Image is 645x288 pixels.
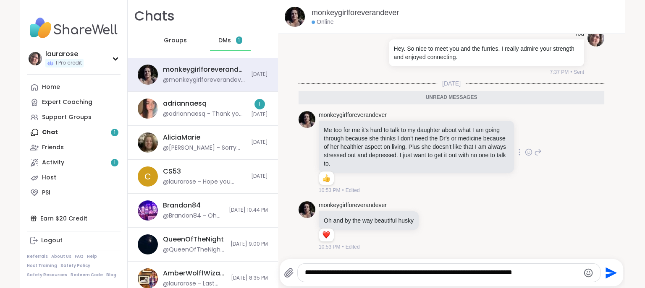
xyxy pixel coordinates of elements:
div: Activity [42,158,64,167]
div: Home [42,83,60,91]
img: https://sharewell-space-live.sfo3.digitaloceanspaces.com/user-generated/fdc651fc-f3db-4874-9fa7-0... [138,200,158,221]
div: Logout [41,236,63,245]
span: 7:37 PM [550,68,569,76]
span: Edited [346,187,360,194]
a: Redeem Code [71,272,103,278]
a: Safety Resources [27,272,67,278]
div: @monkeygirlforeverandever - Oh and by the way beautiful husky [163,76,246,84]
span: 10:53 PM [319,187,340,194]
p: Hey. So nice to meet you and the furries. I really admire your strength and enjoyed connecting. [394,44,579,61]
span: [DATE] 8:35 PM [231,275,268,282]
img: ShareWell Nav Logo [27,13,121,43]
span: 10:53 PM [319,243,340,251]
img: https://sharewell-space-live.sfo3.digitaloceanspaces.com/user-generated/864d79a8-3070-4ad2-b16a-0... [299,111,315,128]
span: Edited [346,243,360,251]
span: 1 [238,37,240,44]
a: Host [27,170,121,185]
div: 1 [254,99,265,109]
span: [DATE] 9:00 PM [231,241,268,248]
div: PSI [42,189,50,197]
a: FAQ [75,254,84,259]
span: [DATE] [251,173,268,180]
a: Home [27,80,121,95]
span: [DATE] [251,111,268,118]
a: Logout [27,233,121,248]
span: • [570,68,572,76]
p: Oh and by the way beautiful husky [324,216,414,225]
span: [DATE] 10:44 PM [229,207,268,214]
div: Reaction list [319,171,334,185]
div: CS53 [163,167,181,176]
img: https://sharewell-space-live.sfo3.digitaloceanspaces.com/user-generated/ddf01a60-9946-47ee-892f-d... [138,132,158,153]
span: [DATE] [251,139,268,146]
a: Support Groups [27,110,121,125]
div: @laurarose - Last night was an awesome sesh, thanks! [163,280,226,288]
span: C [144,170,151,183]
div: Earn $20 Credit [27,211,121,226]
div: Expert Coaching [42,98,92,106]
div: @QueenOfTheNight - Yes nice to meet you too [163,246,225,254]
a: monkeygirlforeverandever [319,201,387,210]
div: @[PERSON_NAME] - Sorry I've been quiet. Been getting through a [MEDICAL_DATA] like illness past f... [163,144,246,152]
img: https://sharewell-space-live.sfo3.digitaloceanspaces.com/user-generated/dd38cc5c-c174-44c1-bfe3-5... [587,30,604,47]
a: monkeygirlforeverandever [319,111,387,119]
a: Help [87,254,97,259]
a: Blog [106,272,116,278]
div: Unread messages [299,91,604,104]
a: Safety Policy [60,263,90,269]
span: • [342,187,343,194]
img: https://sharewell-space-live.sfo3.digitaloceanspaces.com/user-generated/864d79a8-3070-4ad2-b16a-0... [138,65,158,85]
a: About Us [51,254,71,259]
a: Activity1 [27,155,121,170]
div: Host [42,174,56,182]
a: Referrals [27,254,48,259]
h1: Chats [134,7,175,26]
button: Reactions: like [322,175,330,182]
div: monkeygirlforeverandever [163,65,246,74]
h4: You [574,30,584,38]
div: @laurarose - Hope you have a nice evening, or as a friend says, the beset one you can have [163,178,246,186]
span: Sent [574,68,584,76]
button: Send [600,263,619,282]
button: Reactions: love [322,232,330,239]
span: Groups [164,36,187,45]
div: QueenOfTheNight [163,235,224,244]
div: adriannaesq [163,99,207,108]
span: [DATE] [251,71,268,78]
span: [DATE] [437,79,466,88]
div: @Brandon84 - Oh cool glad I helped [163,212,224,220]
div: @adriannaesq - Thank you and I’m glad we got to meet as well! I love hearing other people’s stori... [163,110,246,118]
a: monkeygirlforeverandever [312,8,399,18]
a: PSI [27,185,121,200]
img: https://sharewell-space-live.sfo3.digitaloceanspaces.com/user-generated/864d79a8-3070-4ad2-b16a-0... [299,201,315,218]
div: laurarose [45,49,84,59]
a: Friends [27,140,121,155]
img: https://sharewell-space-live.sfo3.digitaloceanspaces.com/user-generated/d7277878-0de6-43a2-a937-4... [138,234,158,254]
a: Expert Coaching [27,95,121,110]
div: Online [312,18,333,26]
img: https://sharewell-space-live.sfo3.digitaloceanspaces.com/user-generated/9d8b9718-2513-46ce-8b05-0... [138,99,158,119]
p: Me too for me it's hard to talk to my daughter about what I am going through because she thinks I... [324,126,509,168]
span: 1 [114,159,115,166]
span: 1 Pro credit [55,60,82,67]
div: Friends [42,143,64,152]
div: AmberWolffWizard [163,269,226,278]
a: Host Training [27,263,57,269]
img: laurarose [29,52,42,65]
div: Reaction list [319,228,334,242]
div: AliciaMarie [163,133,200,142]
span: • [342,243,343,251]
textarea: Type your message [305,268,579,277]
button: Emoji picker [583,268,593,278]
span: DMs [218,36,231,45]
div: Brandon84 [163,201,201,210]
img: https://sharewell-space-live.sfo3.digitaloceanspaces.com/user-generated/864d79a8-3070-4ad2-b16a-0... [285,7,305,27]
div: Support Groups [42,113,92,122]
